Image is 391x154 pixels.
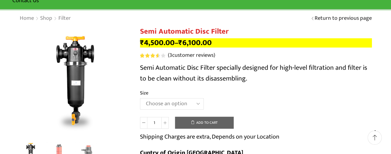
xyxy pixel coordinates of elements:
a: Return to previous page [315,15,372,23]
nav: Breadcrumb [19,15,71,23]
bdi: 6,100.00 [178,36,212,49]
span: Rated out of 5 based on customer ratings [140,53,158,58]
label: Size [140,89,148,97]
p: Shipping Charges are extra, Depends on your Location [140,132,279,142]
button: Add to cart [175,117,234,129]
bdi: 4,500.00 [140,36,175,49]
span: ₹ [178,36,182,49]
div: Rated 3.67 out of 5 [140,53,165,58]
div: 1 / 3 [19,28,131,139]
a: Filter [58,15,71,23]
span: 3 [140,53,166,58]
span: 3 [169,51,172,60]
p: – [140,38,372,48]
span: ₹ [140,36,144,49]
span: Semi Automatic Disc Filter specially designed for high-level filtration and filter is to be clean... [140,62,367,84]
input: Product quantity [147,117,161,129]
a: Home [19,15,34,23]
a: Shop [40,15,53,23]
h1: Semi Automatic Disc Filter [140,27,372,36]
a: (3customer reviews) [168,52,215,60]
